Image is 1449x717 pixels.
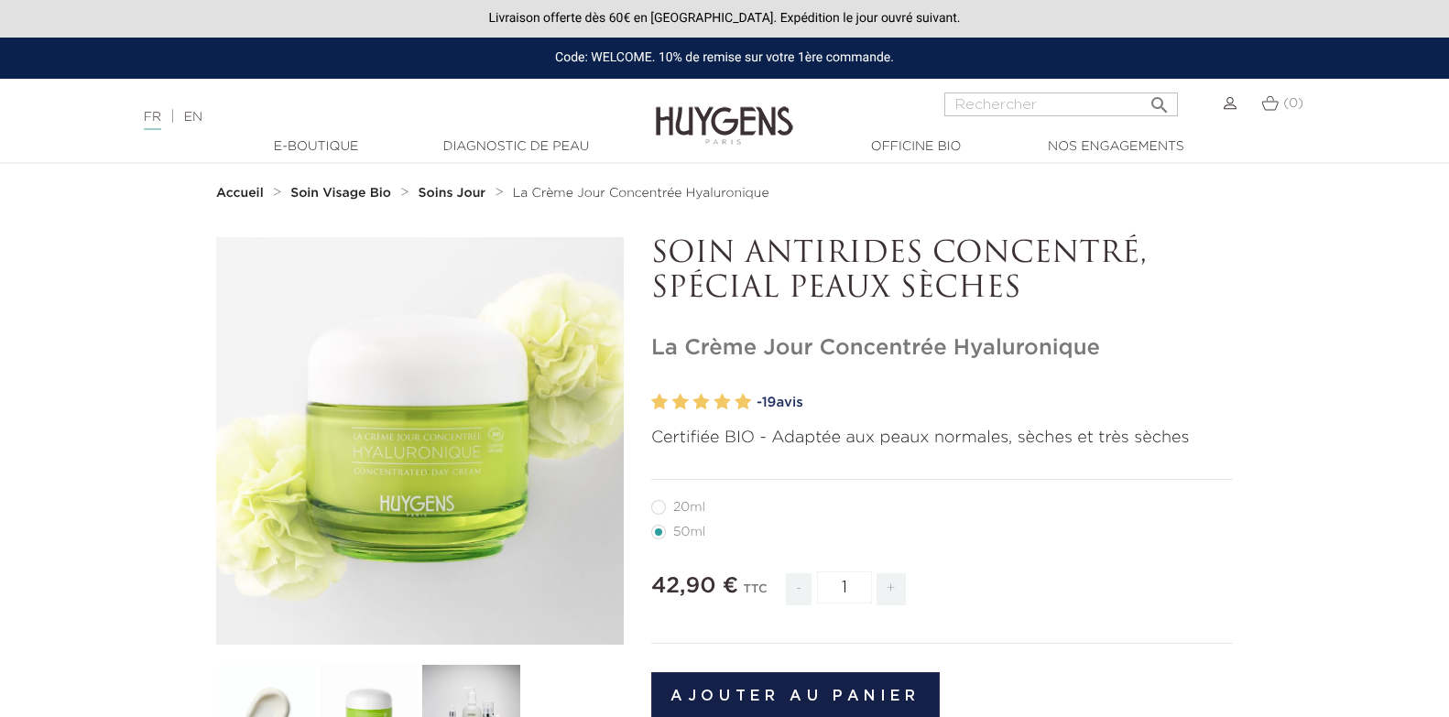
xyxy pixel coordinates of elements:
a: Nos engagements [1024,137,1207,157]
span: (0) [1283,97,1303,110]
a: Accueil [216,186,267,201]
label: 4 [714,389,730,416]
span: - [786,573,812,605]
i:  [1149,89,1171,111]
p: SOIN ANTIRIDES CONCENTRÉ, SPÉCIAL PEAUX SÈCHES [651,237,1233,308]
a: E-Boutique [224,137,408,157]
div: | [135,106,590,128]
span: 42,90 € [651,575,738,597]
div: TTC [744,570,768,619]
input: Quantité [817,571,872,603]
strong: Soins Jour [419,187,486,200]
label: 3 [693,389,710,416]
strong: Soin Visage Bio [290,187,391,200]
a: -19avis [757,389,1233,417]
span: + [877,573,906,605]
h1: La Crème Jour Concentrée Hyaluronique [651,335,1233,362]
label: 20ml [651,500,727,515]
button:  [1143,87,1176,112]
a: Soins Jour [419,186,490,201]
span: La Crème Jour Concentrée Hyaluronique [513,187,769,200]
a: Officine Bio [824,137,1008,157]
span: 19 [762,396,777,409]
a: FR [144,111,161,130]
a: EN [184,111,202,124]
a: La Crème Jour Concentrée Hyaluronique [513,186,769,201]
a: Soin Visage Bio [290,186,396,201]
label: 1 [651,389,668,416]
label: 5 [735,389,751,416]
label: 2 [672,389,689,416]
p: Certifiée BIO - Adaptée aux peaux normales, sèches et très sèches [651,426,1233,451]
img: Huygens [656,77,793,147]
strong: Accueil [216,187,264,200]
a: Diagnostic de peau [424,137,607,157]
input: Rechercher [944,92,1178,116]
label: 50ml [651,525,727,539]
